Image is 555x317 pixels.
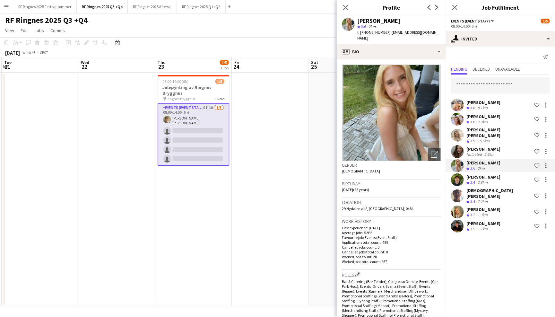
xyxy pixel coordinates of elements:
span: Week 43 [21,50,37,55]
span: 1/5 [215,79,224,84]
span: Events (Event Staff) [451,19,490,23]
span: 3.6 [361,24,366,29]
div: Bio [337,44,446,59]
app-job-card: 08:00-14:00 (6h)1/5Julepynting av Ringnes Brygghus Ringnes Brygghus1 RoleEvents (Event Staff)9I1A... [158,75,230,166]
span: 3.4 [470,199,475,204]
span: [DEMOGRAPHIC_DATA] [342,169,380,173]
img: Crew avatar or photo [342,65,441,161]
span: Jobs [34,28,44,33]
div: 08:00-14:00 (6h) [451,24,550,29]
span: 3.6 [470,166,475,171]
a: View [3,26,17,35]
a: Edit [18,26,30,35]
h3: Job Fulfilment [446,3,555,12]
span: Comms [50,28,65,33]
span: Edit [21,28,28,33]
div: 1.3km [476,212,489,218]
a: Comms [48,26,67,35]
span: Sat [311,59,318,65]
h3: Profile [337,3,446,12]
span: 1 Role [215,96,224,101]
span: 23 [157,63,166,70]
button: RF Ringnes 2025 Q1+Q2 [177,0,226,13]
div: 1 Job [220,66,229,70]
span: 3.4 [470,180,475,185]
span: View [5,28,14,33]
div: 7.2km [476,199,489,205]
div: [PERSON_NAME] [466,174,500,180]
span: Unavailable [495,67,520,71]
span: 08:00-14:00 (6h) [163,79,189,84]
button: RF Ringnes 2025 Festivalsommer [13,0,77,13]
p: Average jobs: 5.933 [342,230,441,235]
div: [PERSON_NAME] [466,221,500,226]
span: t. [PHONE_NUMBER] [357,30,391,35]
div: [PERSON_NAME] [PERSON_NAME] [466,127,532,138]
div: 2.6km [483,152,496,157]
div: 1.1km [476,226,489,232]
button: RF Ringnes 2025 Q3 +Q4 [77,0,128,13]
a: Jobs [32,26,47,35]
div: Not rated [466,152,483,157]
div: 15.5km [476,138,491,144]
button: Events (Event Staff) [451,19,495,23]
span: Wed [81,59,89,65]
span: 3.8 [470,105,475,110]
span: 25 [310,63,318,70]
div: 9.1km [476,105,489,111]
div: Invited [446,31,555,47]
span: [DATE] (26 years) [342,187,369,192]
div: 2km [476,166,486,171]
p: Applications total count: 499 [342,240,441,245]
p: Cancelled jobs total count: 8 [342,250,441,254]
span: Tue [4,59,12,65]
span: 29 Nydalen allé, [GEOGRAPHIC_DATA], 0484 [342,206,413,211]
span: 3.8 [470,119,475,124]
p: Worked jobs count: 20 [342,254,441,259]
span: 22 [80,63,89,70]
span: | [EMAIL_ADDRESS][DOMAIN_NAME] [357,30,438,40]
div: [DATE] [5,49,20,56]
span: 3.5 [470,226,475,231]
span: Pending [451,67,467,71]
div: [PERSON_NAME] [466,100,500,105]
h3: Gender [342,162,441,168]
div: [PERSON_NAME] [466,146,500,152]
div: CEST [40,50,48,55]
div: [DEMOGRAPHIC_DATA][PERSON_NAME] [466,188,532,199]
div: [PERSON_NAME] [466,207,500,212]
p: Cancelled jobs count: 0 [342,245,441,250]
span: Fri [234,59,239,65]
span: Ringnes Brygghus [167,96,196,101]
div: [PERSON_NAME] [466,114,500,119]
p: Worked jobs total count: 267 [342,259,441,264]
div: Open photos pop-in [428,148,441,161]
span: 24 [233,63,239,70]
h3: Birthday [342,181,441,187]
span: 1/5 [541,19,550,23]
p: First experience: [DATE] [342,225,441,230]
span: 3.9 [470,138,475,143]
h3: Roles [342,271,441,278]
h3: Location [342,199,441,205]
div: [PERSON_NAME] [357,18,400,24]
div: 2.3km [476,119,489,125]
span: 2km [367,24,377,29]
app-card-role: Events (Event Staff)9I1A1/508:00-14:00 (6h)[PERSON_NAME] [PERSON_NAME] [158,103,230,166]
span: Declined [473,67,490,71]
span: Thu [158,59,166,65]
p: Favourite job: Events (Event Staff) [342,235,441,240]
div: 2.8km [476,180,489,185]
div: [PERSON_NAME] [466,160,500,166]
h3: Work history [342,218,441,224]
button: RF Ringnes 2025 Afterski [128,0,177,13]
span: 1/5 [220,60,229,65]
span: 3.7 [470,212,475,217]
h3: Julepynting av Ringnes Brygghus [158,84,230,96]
h1: RF Ringnes 2025 Q3 +Q4 [5,15,88,25]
